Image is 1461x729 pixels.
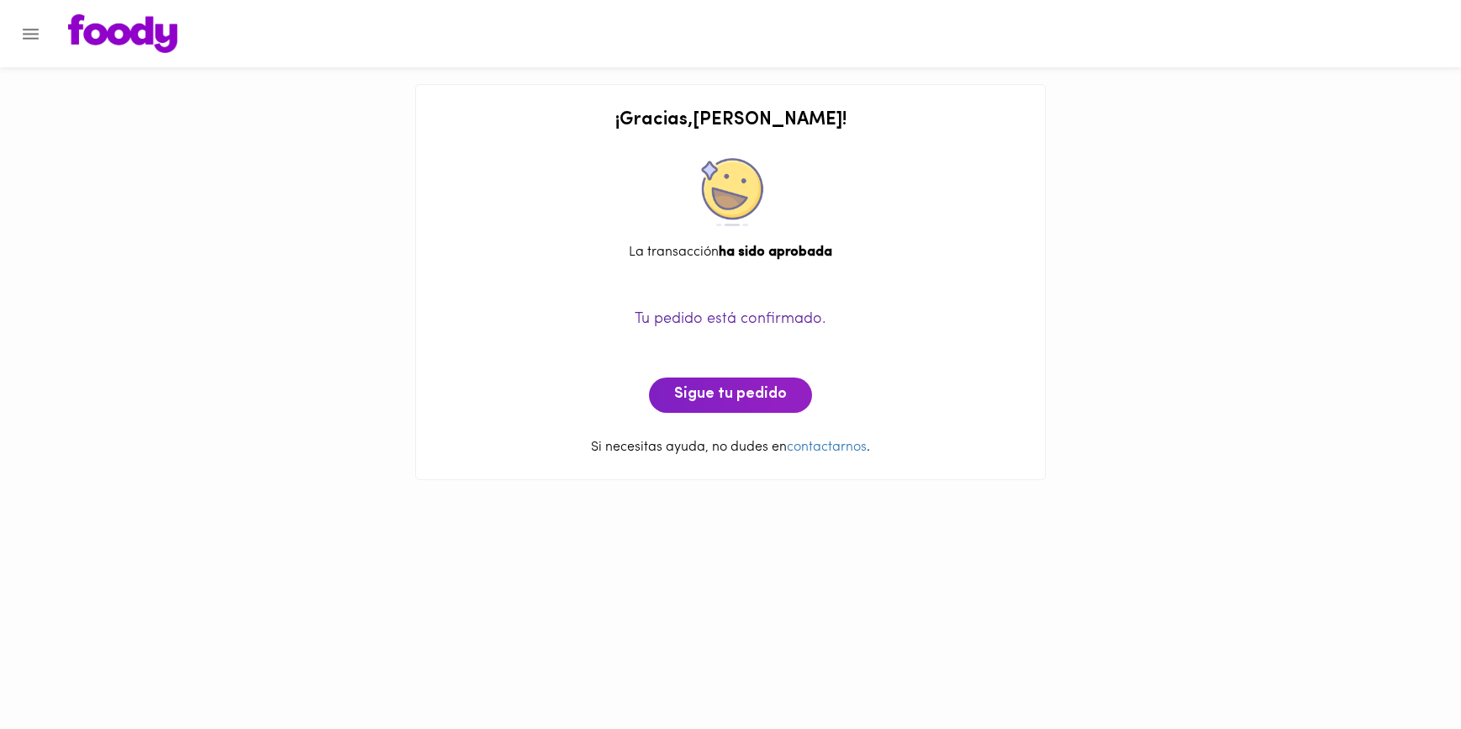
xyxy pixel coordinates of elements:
button: Sigue tu pedido [649,378,812,413]
span: Sigue tu pedido [674,386,787,404]
button: Menu [10,13,51,55]
b: ha sido aprobada [719,246,832,259]
p: Si necesitas ayuda, no dudes en . [433,438,1028,457]
img: logo.png [68,14,177,53]
div: La transacción [433,243,1028,262]
span: Tu pedido está confirmado. [635,312,826,327]
a: contactarnos [787,441,867,454]
h2: ¡ Gracias , [PERSON_NAME] ! [433,110,1028,130]
img: approved.png [697,158,764,226]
